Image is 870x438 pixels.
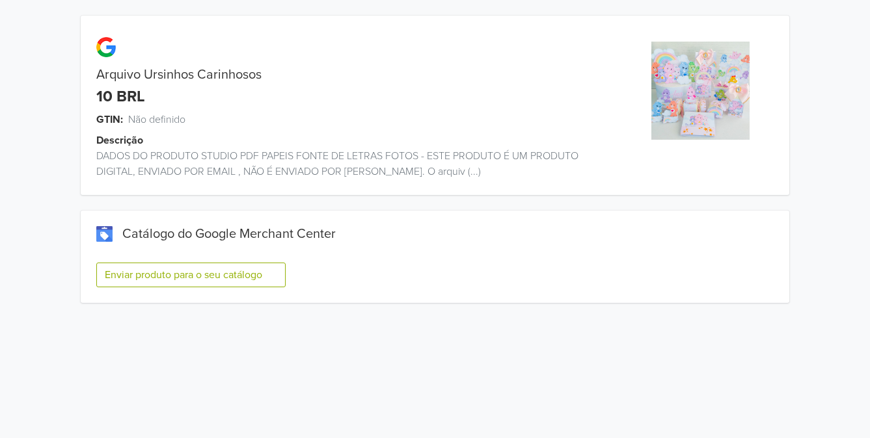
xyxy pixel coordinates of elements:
div: Descrição [96,133,628,148]
div: Arquivo Ursinhos Carinhosos [81,67,612,83]
div: DADOS DO PRODUTO STUDIO PDF PAPEIS FONTE DE LETRAS FOTOS - ESTE PRODUTO É UM PRODUTO DIGITAL, ENV... [81,148,612,179]
div: Catálogo do Google Merchant Center [96,226,774,242]
button: Enviar produto para o seu catálogo [96,263,286,287]
span: GTIN: [96,112,123,127]
div: 10 BRL [96,88,145,107]
img: product_image [651,42,750,140]
span: Não definido [128,112,185,127]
